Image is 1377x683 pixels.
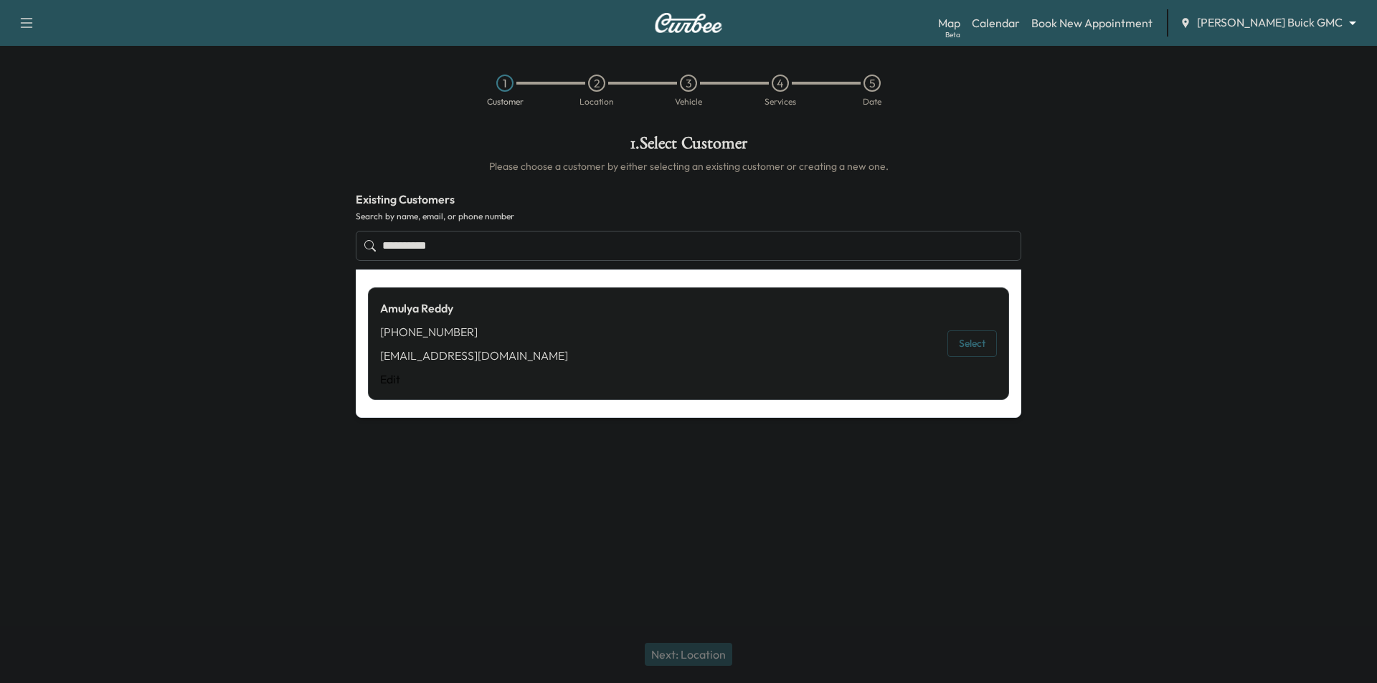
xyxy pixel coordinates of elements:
[863,75,881,92] div: 5
[356,191,1021,208] h4: Existing Customers
[1031,14,1153,32] a: Book New Appointment
[380,371,568,388] a: Edit
[356,159,1021,173] h6: Please choose a customer by either selecting an existing customer or creating a new one.
[938,14,960,32] a: MapBeta
[772,75,789,92] div: 4
[496,75,514,92] div: 1
[356,211,1021,222] label: Search by name, email, or phone number
[380,300,568,317] div: Amulya Reddy
[356,135,1021,159] h1: 1 . Select Customer
[380,347,568,364] div: [EMAIL_ADDRESS][DOMAIN_NAME]
[680,75,697,92] div: 3
[487,97,524,106] div: Customer
[654,13,723,33] img: Curbee Logo
[380,323,568,340] div: [PHONE_NUMBER]
[863,97,881,106] div: Date
[1197,14,1343,31] span: [PERSON_NAME] Buick GMC
[947,330,997,357] button: Select
[945,29,960,40] div: Beta
[579,97,614,106] div: Location
[675,97,702,106] div: Vehicle
[765,97,796,106] div: Services
[588,75,605,92] div: 2
[972,14,1020,32] a: Calendar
